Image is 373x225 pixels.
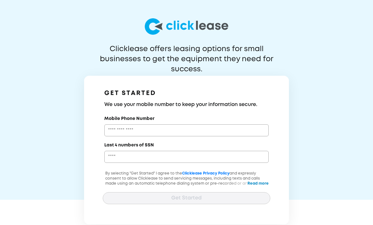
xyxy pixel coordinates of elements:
label: Last 4 numbers of SSN [104,142,154,148]
h3: We use your mobile number to keep your information secure. [104,101,269,109]
p: By selecting "Get Started" I agree to the and expressly consent to allow Clicklease to send servi... [103,171,270,201]
h1: GET STARTED [104,88,269,98]
label: Mobile Phone Number [104,115,155,122]
img: logo-larg [145,18,228,35]
p: Clicklease offers leasing options for small businesses to get the equipment they need for success. [84,44,289,64]
button: Get Started [103,192,270,204]
a: Clicklease Privacy Policy [182,172,229,175]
